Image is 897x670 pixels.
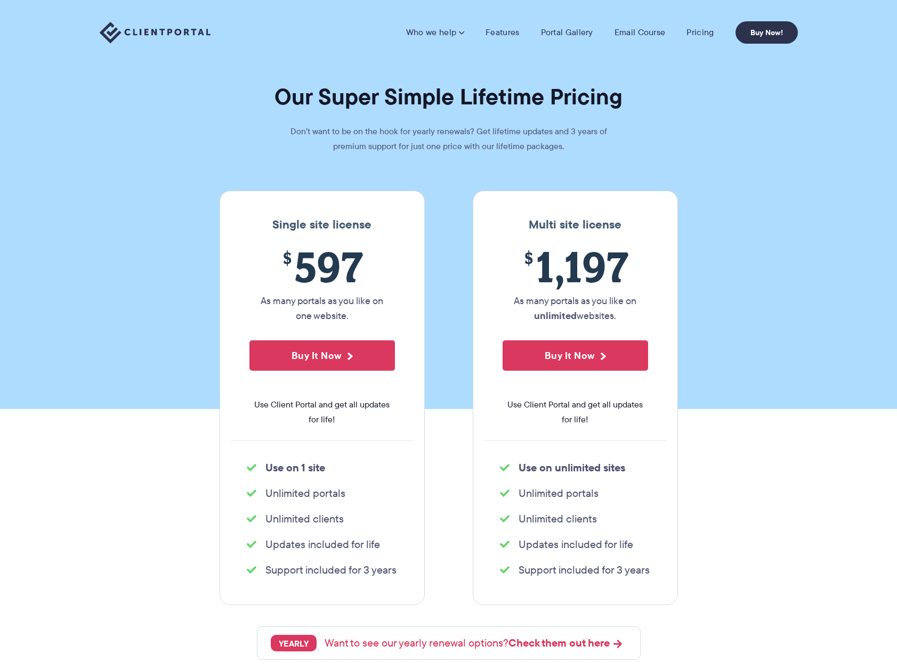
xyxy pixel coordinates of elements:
li: Unlimited clients [500,511,651,526]
p: Want to see our yearly renewal options? [317,636,623,649]
span: 597 [249,242,395,291]
li: Unlimited portals [500,486,651,501]
strong: Use on unlimited sites [519,460,625,476]
li: Updates included for life [500,537,651,552]
li: Support included for 3 years [247,562,398,577]
li: Unlimited portals [247,486,398,501]
h3: Single site license [231,218,414,232]
h3: Multi site license [484,218,667,232]
a: Email Course [615,27,666,38]
li: Unlimited clients [247,511,398,526]
span: YEARLY [271,635,317,651]
span: 1,197 [503,242,648,291]
a: Portal Gallery [541,27,593,38]
li: Updates included for life [247,537,398,552]
a: Who we help [406,27,464,38]
a: Features [486,27,519,38]
span: Use Client Portal and get all updates for life! [503,397,648,427]
p: As many portals as you like on websites. [503,293,648,323]
strong: Use on 1 site [265,460,325,476]
span: Use Client Portal and get all updates for life! [249,397,395,427]
strong: unlimited [534,308,577,323]
p: As many portals as you like on one website. [249,293,395,323]
p: Don’t want to be on the hook for yearly renewals? Get lifetime updates and 3 years of premium sup... [289,124,609,154]
li: Support included for 3 years [500,562,651,577]
a: Pricing [686,27,714,38]
button: Buy It Now [503,340,648,371]
a: Check them out here [508,636,623,649]
button: Buy It Now [249,340,395,371]
a: Buy Now! [736,21,798,44]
